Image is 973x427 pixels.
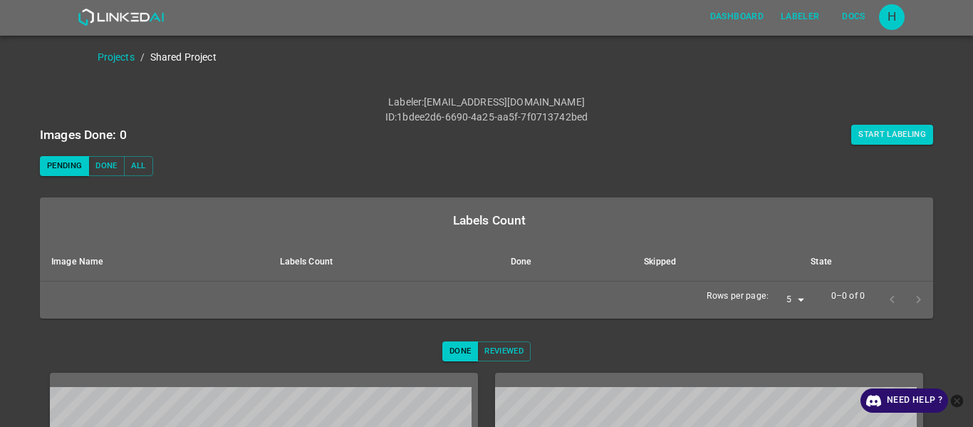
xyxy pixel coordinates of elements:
button: Labeler [775,5,825,29]
button: Done [88,156,124,176]
th: Image Name [40,243,269,282]
a: Docs [828,2,879,31]
button: Reviewed [477,341,531,361]
h6: Images Done: 0 [40,125,127,145]
p: [EMAIL_ADDRESS][DOMAIN_NAME] [424,95,585,110]
th: Done [499,243,633,282]
button: Pending [40,156,89,176]
th: State [799,243,933,282]
a: Dashboard [702,2,772,31]
div: H [879,4,905,30]
button: close-help [948,389,966,413]
p: Rows per page: [707,290,769,303]
button: Start Labeling [851,125,933,145]
a: Labeler [772,2,828,31]
nav: breadcrumb [98,50,973,65]
a: Projects [98,51,135,63]
button: Done [442,341,478,361]
div: 5 [774,291,808,310]
p: 1bdee2d6-6690-4a25-aa5f-7f0713742bed [397,110,588,125]
div: Labels Count [51,210,927,230]
p: ID : [385,110,397,125]
th: Skipped [633,243,799,282]
button: Docs [831,5,876,29]
li: / [140,50,145,65]
p: Labeler : [388,95,424,110]
p: Shared Project [150,50,217,65]
p: 0–0 of 0 [831,290,865,303]
a: Need Help ? [860,389,948,413]
button: Dashboard [704,5,769,29]
img: LinkedAI [78,9,164,26]
button: Open settings [879,4,905,30]
button: All [124,156,153,176]
th: Labels Count [269,243,499,282]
